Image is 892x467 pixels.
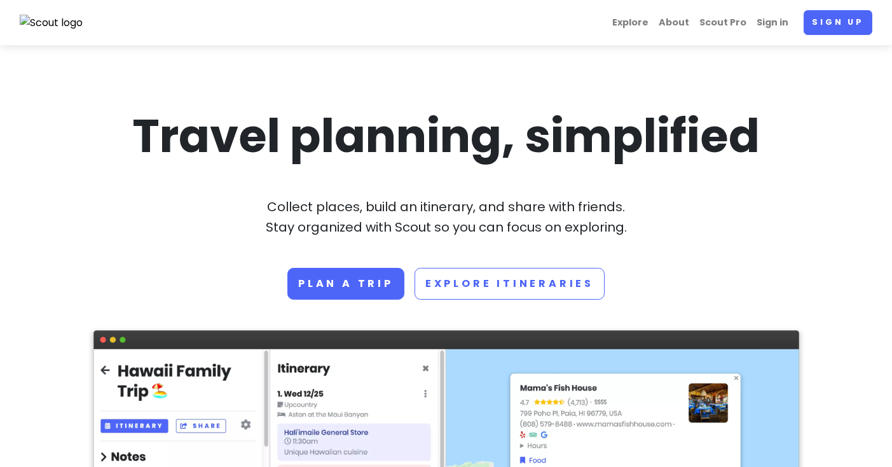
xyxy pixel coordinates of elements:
h1: Travel planning, simplified [93,106,799,166]
a: Explore Itineraries [415,268,605,300]
p: Collect places, build an itinerary, and share with friends. Stay organized with Scout so you can ... [93,197,799,237]
a: Sign in [751,10,793,35]
a: About [654,10,694,35]
a: Plan a trip [287,268,404,300]
a: Sign up [804,10,872,35]
img: Scout logo [20,15,83,31]
a: Explore [607,10,654,35]
a: Scout Pro [694,10,751,35]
